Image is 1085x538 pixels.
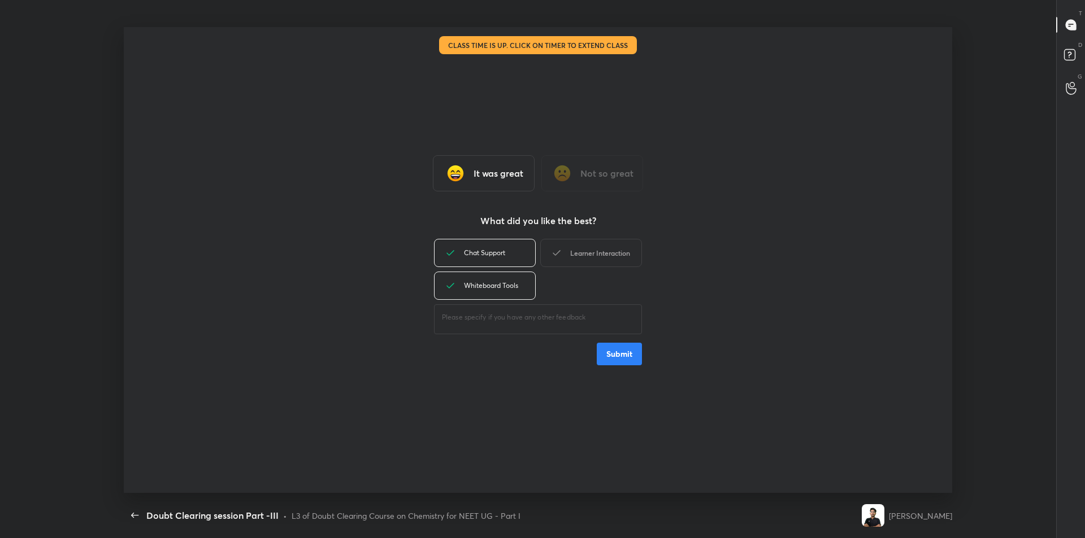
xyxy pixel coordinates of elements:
div: Chat Support [434,239,536,267]
p: G [1078,72,1082,81]
img: frowning_face_cmp.gif [551,162,574,185]
h3: Not so great [580,167,633,180]
h3: It was great [474,167,523,180]
div: L3 of Doubt Clearing Course on Chemistry for NEET UG - Part I [292,510,520,522]
p: T [1079,9,1082,18]
div: Whiteboard Tools [434,272,536,300]
img: grinning_face_with_smiling_eyes_cmp.gif [444,162,467,185]
button: Submit [597,343,642,365]
h3: What did you like the best? [480,214,596,228]
img: a23c7d1b6cba430992ed97ba714bd577.jpg [862,504,884,527]
div: Doubt Clearing session Part -III [146,509,279,522]
div: • [283,510,287,522]
p: D [1078,41,1082,49]
div: Learner Interaction [540,239,642,267]
div: [PERSON_NAME] [889,510,952,522]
